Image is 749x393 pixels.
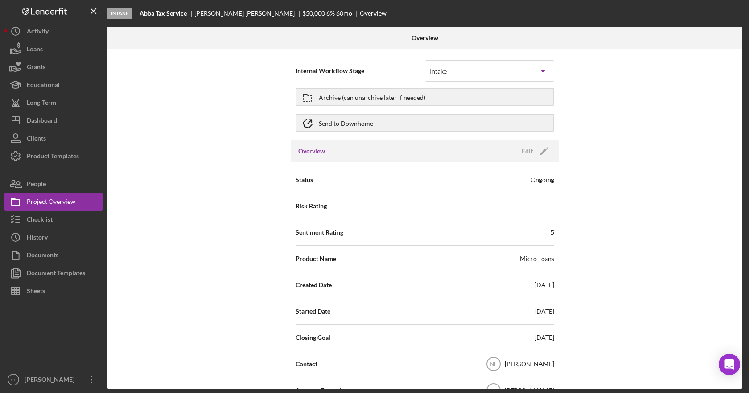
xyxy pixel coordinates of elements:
div: Intake [430,68,447,75]
div: Product Templates [27,147,79,167]
div: Dashboard [27,112,57,132]
button: Document Templates [4,264,103,282]
div: Loans [27,40,43,60]
div: Open Intercom Messenger [719,354,740,375]
div: Ongoing [531,175,554,184]
button: History [4,228,103,246]
h3: Overview [298,147,325,156]
button: Checklist [4,211,103,228]
span: Internal Workflow Stage [296,66,425,75]
span: Closing Goal [296,333,330,342]
div: Send to Downhome [319,115,373,131]
div: Archive (can unarchive later if needed) [319,89,425,105]
button: Loans [4,40,103,58]
span: Risk Rating [296,202,327,211]
button: People [4,175,103,193]
div: 5 [551,228,554,237]
button: Clients [4,129,103,147]
div: Clients [27,129,46,149]
div: [PERSON_NAME] [PERSON_NAME] [194,10,302,17]
div: Sheets [27,282,45,302]
button: Grants [4,58,103,76]
span: Product Name [296,254,336,263]
div: [DATE] [535,333,554,342]
span: Started Date [296,307,330,316]
span: Sentiment Rating [296,228,343,237]
b: Abba Tax Service [140,10,187,17]
div: [DATE] [535,307,554,316]
div: Document Templates [27,264,85,284]
button: Sheets [4,282,103,300]
button: Educational [4,76,103,94]
text: NL [490,361,497,368]
text: NL [11,377,16,382]
button: NL[PERSON_NAME] [4,371,103,389]
span: $50,000 [302,9,325,17]
div: Educational [27,76,60,96]
div: 6 % [326,10,335,17]
button: Long-Term [4,94,103,112]
button: Archive (can unarchive later if needed) [296,88,554,106]
div: Documents [27,246,58,266]
div: [PERSON_NAME] [505,360,554,368]
div: Edit [522,145,533,158]
button: Edit [516,145,551,158]
div: Project Overview [27,193,75,213]
div: Activity [27,22,49,42]
button: Project Overview [4,193,103,211]
span: Status [296,175,313,184]
div: Checklist [27,211,53,231]
div: [DATE] [535,281,554,290]
span: Contact [296,360,317,368]
button: Activity [4,22,103,40]
b: Overview [412,34,438,41]
div: Long-Term [27,94,56,114]
div: [PERSON_NAME] [22,371,80,391]
div: 60 mo [336,10,352,17]
span: Created Date [296,281,332,290]
div: Intake [107,8,132,19]
div: Overview [360,10,387,17]
button: Dashboard [4,112,103,129]
div: History [27,228,48,248]
button: Product Templates [4,147,103,165]
button: Send to Downhome [296,114,554,132]
button: Documents [4,246,103,264]
div: Grants [27,58,45,78]
div: Micro Loans [520,254,554,263]
div: People [27,175,46,195]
